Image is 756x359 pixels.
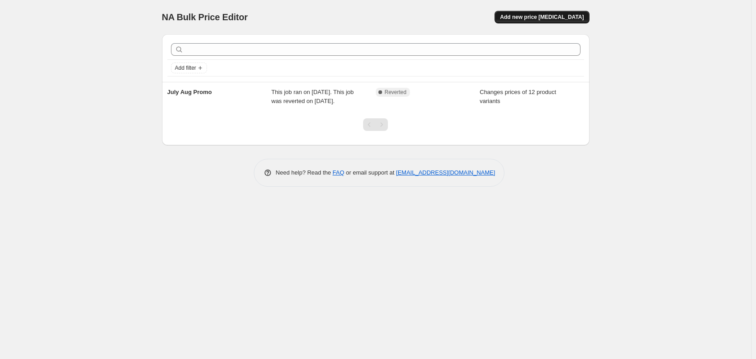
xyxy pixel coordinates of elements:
[167,89,212,95] span: July Aug Promo
[363,118,388,131] nav: Pagination
[344,169,396,176] span: or email support at
[385,89,407,96] span: Reverted
[480,89,556,104] span: Changes prices of 12 product variants
[271,89,354,104] span: This job ran on [DATE]. This job was reverted on [DATE].
[396,169,495,176] a: [EMAIL_ADDRESS][DOMAIN_NAME]
[495,11,589,23] button: Add new price [MEDICAL_DATA]
[333,169,344,176] a: FAQ
[171,63,207,73] button: Add filter
[162,12,248,22] span: NA Bulk Price Editor
[500,13,584,21] span: Add new price [MEDICAL_DATA]
[175,64,196,72] span: Add filter
[276,169,333,176] span: Need help? Read the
